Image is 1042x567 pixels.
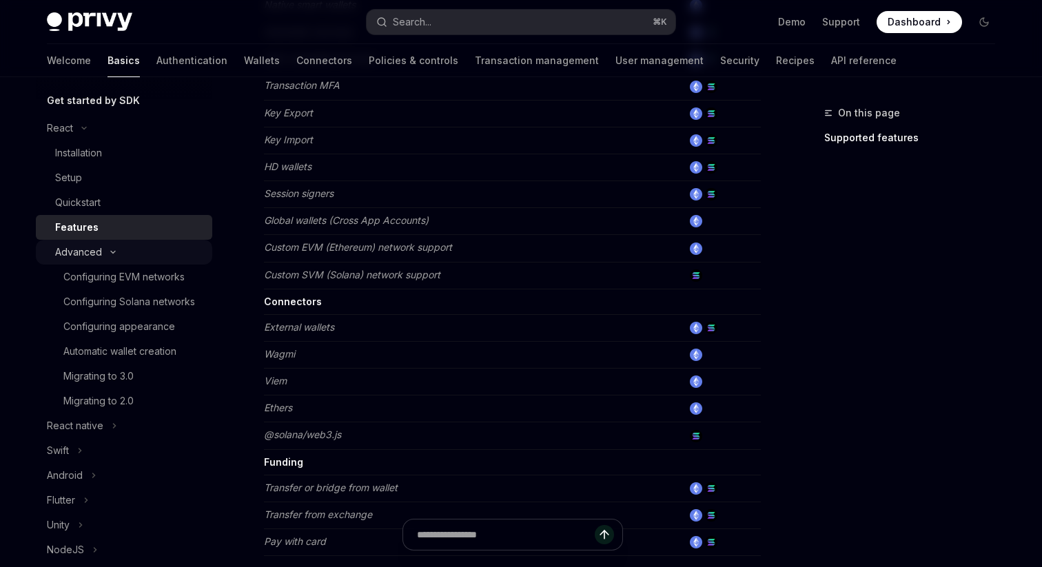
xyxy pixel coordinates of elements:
div: Configuring Solana networks [63,293,195,310]
a: Basics [108,44,140,77]
div: Android [47,467,83,484]
em: Transfer or bridge from wallet [264,482,398,493]
em: Key Export [264,107,313,118]
img: solana.png [705,134,717,147]
a: Security [720,44,759,77]
div: Quickstart [55,194,101,211]
div: Configuring EVM networks [63,269,185,285]
a: Automatic wallet creation [36,339,212,364]
button: Send message [595,525,614,544]
div: Flutter [47,492,75,508]
img: ethereum.png [690,134,702,147]
div: Configuring appearance [63,318,175,335]
img: ethereum.png [690,402,702,415]
a: Transaction management [475,44,599,77]
button: Search...⌘K [367,10,675,34]
img: solana.png [705,188,717,200]
span: ⌘ K [653,17,667,28]
a: Supported features [824,127,1006,149]
img: solana.png [690,269,702,282]
a: Features [36,215,212,240]
img: ethereum.png [690,482,702,495]
img: solana.png [705,107,717,120]
a: Demo [778,15,806,29]
img: solana.png [690,430,702,442]
em: HD wallets [264,161,311,172]
em: Custom SVM (Solana) network support [264,269,440,280]
a: Configuring EVM networks [36,265,212,289]
a: Quickstart [36,190,212,215]
a: Migrating to 3.0 [36,364,212,389]
img: solana.png [705,482,717,495]
div: Setup [55,169,82,186]
a: Dashboard [877,11,962,33]
div: Advanced [55,244,102,260]
a: User management [615,44,704,77]
a: Installation [36,141,212,165]
img: ethereum.png [690,349,702,361]
em: Wagmi [264,348,295,360]
button: Toggle dark mode [973,11,995,33]
a: Setup [36,165,212,190]
strong: Connectors [264,296,322,307]
a: Policies & controls [369,44,458,77]
div: Search... [393,14,431,30]
img: solana.png [705,161,717,174]
a: Wallets [244,44,280,77]
div: React [47,120,73,136]
em: Global wallets (Cross App Accounts) [264,214,429,226]
img: ethereum.png [690,375,702,388]
img: ethereum.png [690,215,702,227]
span: Dashboard [888,15,941,29]
div: Installation [55,145,102,161]
img: ethereum.png [690,81,702,93]
img: solana.png [705,509,717,522]
em: @solana/web3.js [264,429,341,440]
div: React native [47,417,103,434]
img: ethereum.png [690,243,702,255]
em: Transaction MFA [264,79,340,91]
em: Custom EVM (Ethereum) network support [264,241,452,253]
a: Recipes [776,44,815,77]
div: Unity [47,517,70,533]
img: solana.png [705,81,717,93]
img: solana.png [705,322,717,334]
div: Swift [47,442,69,459]
div: Automatic wallet creation [63,343,176,360]
em: Viem [264,375,287,386]
img: ethereum.png [690,509,702,522]
a: Authentication [156,44,227,77]
div: NodeJS [47,542,84,558]
img: dark logo [47,12,132,32]
img: ethereum.png [690,322,702,334]
em: Session signers [264,187,334,199]
a: Support [822,15,860,29]
a: Configuring Solana networks [36,289,212,314]
em: Key Import [264,134,313,145]
h5: Get started by SDK [47,92,140,109]
a: Welcome [47,44,91,77]
img: ethereum.png [690,161,702,174]
em: External wallets [264,321,334,333]
a: Configuring appearance [36,314,212,339]
img: ethereum.png [690,188,702,200]
span: On this page [838,105,900,121]
a: API reference [831,44,897,77]
div: Features [55,219,99,236]
a: Migrating to 2.0 [36,389,212,413]
div: Migrating to 2.0 [63,393,134,409]
a: Connectors [296,44,352,77]
em: Transfer from exchange [264,508,372,520]
img: ethereum.png [690,107,702,120]
em: Ethers [264,402,292,413]
div: Migrating to 3.0 [63,368,134,384]
strong: Funding [264,456,303,468]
